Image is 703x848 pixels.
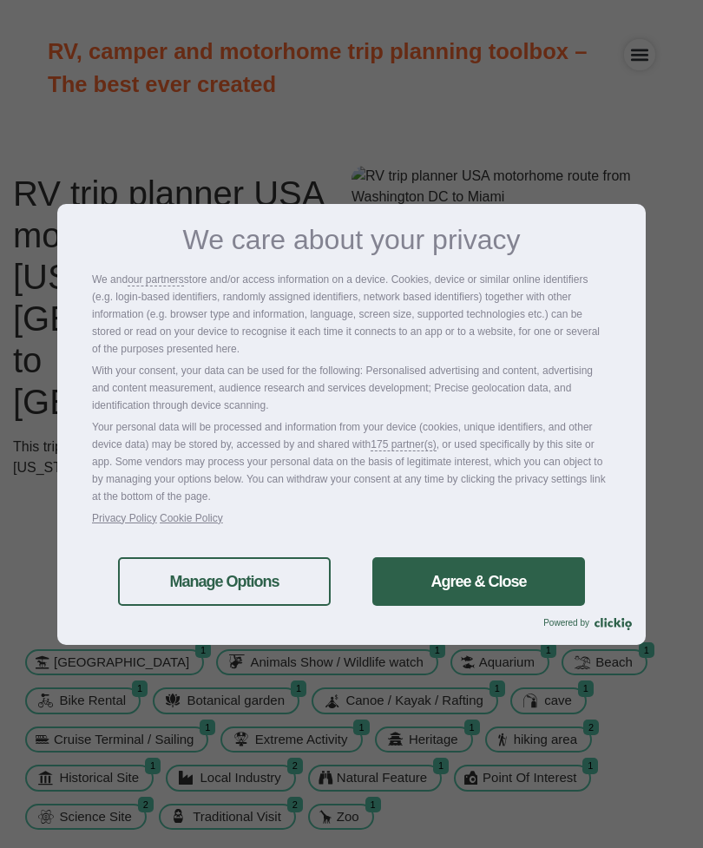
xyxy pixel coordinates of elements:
a: our partners [128,271,184,288]
a: Privacy Policy [92,512,157,524]
a: Agree & Close [372,557,585,606]
a: 175 partner(s) [371,436,436,453]
a: Cookie Policy [160,512,223,524]
h3: We care about your privacy [92,226,611,253]
a: Manage Options [118,557,331,606]
p: We and store and/or access information on a device. Cookies, device or similar online identifiers... [92,271,611,358]
p: Your personal data will be processed and information from your device (cookies, unique identifier... [92,418,611,505]
p: With your consent, your data can be used for the following: Personalised advertising and content,... [92,362,611,414]
span: Powered by [543,618,595,628]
